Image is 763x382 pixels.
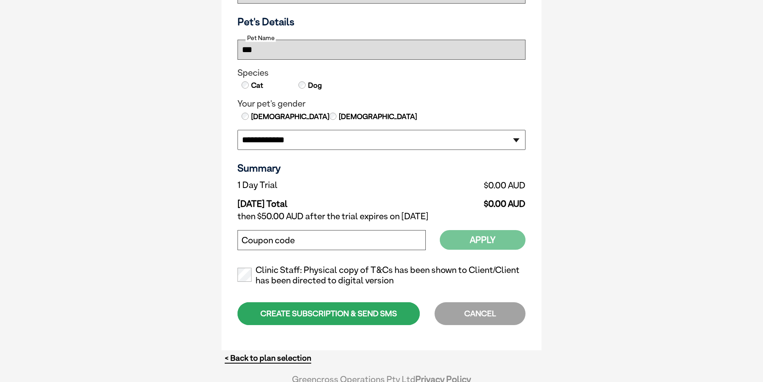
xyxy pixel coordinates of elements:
[238,268,252,282] input: Clinic Staff: Physical copy of T&Cs has been shown to Client/Client has been directed to digital ...
[238,68,525,78] legend: Species
[238,265,525,286] label: Clinic Staff: Physical copy of T&Cs has been shown to Client/Client has been directed to digital ...
[394,178,525,192] td: $0.00 AUD
[238,162,525,174] h3: Summary
[242,235,295,246] label: Coupon code
[238,302,420,325] div: CREATE SUBSCRIPTION & SEND SMS
[225,353,311,363] a: < Back to plan selection
[394,192,525,209] td: $0.00 AUD
[238,99,525,109] legend: Your pet's gender
[238,178,394,192] td: 1 Day Trial
[234,16,529,28] h3: Pet's Details
[238,209,525,224] td: then $50.00 AUD after the trial expires on [DATE]
[440,230,525,250] button: Apply
[435,302,525,325] div: CANCEL
[238,192,394,209] td: [DATE] Total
